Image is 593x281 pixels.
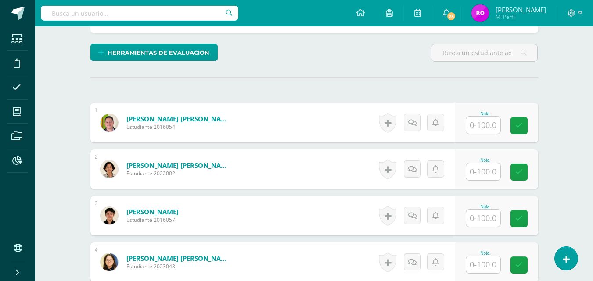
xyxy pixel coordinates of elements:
a: [PERSON_NAME] [PERSON_NAME] [126,114,232,123]
span: Estudiante 2016057 [126,216,179,224]
input: 0-100.0 [466,163,500,180]
img: 2ac621d885da50cde50dcbe7d88617bc.png [101,114,118,132]
div: Nota [466,251,504,256]
input: 0-100.0 [466,256,500,273]
img: 84c4a7923b0c036d246bba4ed201b3fa.png [101,160,118,178]
span: Herramientas de evaluación [108,45,209,61]
a: [PERSON_NAME] [126,207,179,216]
input: Busca un usuario... [41,6,238,21]
input: 0-100.0 [466,117,500,134]
a: [PERSON_NAME] [PERSON_NAME] [126,161,232,170]
input: 0-100.0 [466,210,500,227]
div: Nota [466,111,504,116]
input: Busca un estudiante aquí... [431,44,537,61]
img: 2f4c244bf6643e28017f0785e9c3ea6f.png [101,253,118,271]
a: [PERSON_NAME] [PERSON_NAME] [126,254,232,263]
img: f4382c182976d86660b0604d7dcd5a07.png [101,207,118,224]
span: Estudiante 2022002 [126,170,232,177]
span: Estudiante 2023043 [126,263,232,270]
div: Nota [466,158,504,163]
span: 23 [446,11,456,21]
div: Nota [466,204,504,209]
a: Herramientas de evaluación [90,44,218,61]
span: Mi Perfil [496,13,546,21]
span: [PERSON_NAME] [496,5,546,14]
span: Estudiante 2016054 [126,123,232,131]
img: 66a715204c946aaac10ab2c26fd27ac0.png [471,4,489,22]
